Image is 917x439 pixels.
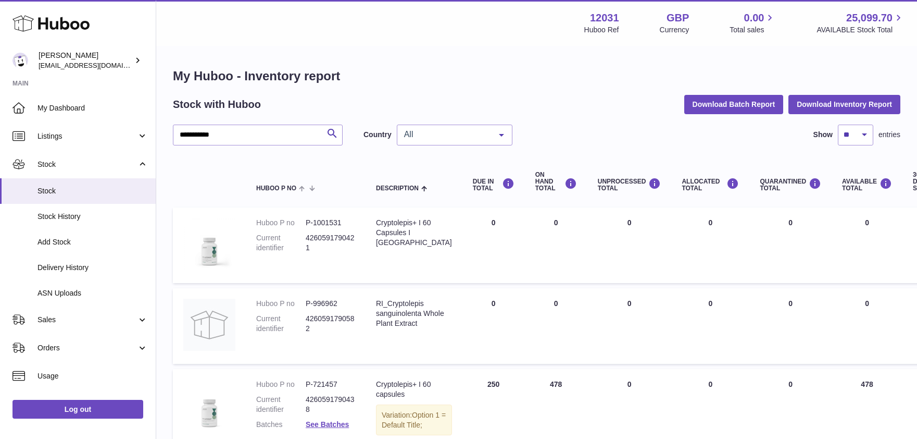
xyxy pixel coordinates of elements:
[730,11,776,35] a: 0.00 Total sales
[760,178,821,192] div: QUARANTINED Total
[462,288,525,364] td: 0
[256,185,296,192] span: Huboo P no
[816,11,905,35] a: 25,099.70 AVAILABLE Stock Total
[306,233,355,253] dd: 4260591790421
[590,11,619,25] strong: 12031
[842,178,892,192] div: AVAILABLE Total
[671,208,749,283] td: 0
[256,314,306,334] dt: Current identifier
[376,218,452,248] div: Cryptolepis+ I 60 Capsules I [GEOGRAPHIC_DATA]
[37,131,137,141] span: Listings
[37,371,148,381] span: Usage
[256,395,306,414] dt: Current identifier
[37,263,148,273] span: Delivery History
[382,411,446,429] span: Option 1 = Default Title;
[12,53,28,68] img: admin@makewellforyou.com
[788,380,793,388] span: 0
[183,218,235,270] img: product image
[37,343,137,353] span: Orders
[684,95,784,114] button: Download Batch Report
[744,11,764,25] span: 0.00
[473,178,514,192] div: DUE IN TOTAL
[587,208,672,283] td: 0
[306,314,355,334] dd: 4260591790582
[401,129,491,140] span: All
[37,288,148,298] span: ASN Uploads
[525,288,587,364] td: 0
[173,68,900,84] h1: My Huboo - Inventory report
[37,160,137,169] span: Stock
[306,380,355,389] dd: P-721457
[376,185,419,192] span: Description
[535,172,577,192] div: ON HAND Total
[306,299,355,309] dd: P-996962
[256,299,306,309] dt: Huboo P no
[256,233,306,253] dt: Current identifier
[12,400,143,419] a: Log out
[730,25,776,35] span: Total sales
[306,395,355,414] dd: 4260591790438
[37,212,148,222] span: Stock History
[183,299,235,351] img: product image
[832,208,902,283] td: 0
[37,103,148,113] span: My Dashboard
[584,25,619,35] div: Huboo Ref
[39,51,132,70] div: [PERSON_NAME]
[256,420,306,430] dt: Batches
[525,208,587,283] td: 0
[816,25,905,35] span: AVAILABLE Stock Total
[363,130,392,140] label: Country
[671,288,749,364] td: 0
[39,61,153,69] span: [EMAIL_ADDRESS][DOMAIN_NAME]
[660,25,689,35] div: Currency
[256,218,306,228] dt: Huboo P no
[788,95,900,114] button: Download Inventory Report
[37,237,148,247] span: Add Stock
[306,420,349,429] a: See Batches
[256,380,306,389] dt: Huboo P no
[376,380,452,399] div: Cryptolepis+ I 60 capsules
[462,208,525,283] td: 0
[667,11,689,25] strong: GBP
[37,186,148,196] span: Stock
[306,218,355,228] dd: P-1001531
[587,288,672,364] td: 0
[813,130,833,140] label: Show
[682,178,739,192] div: ALLOCATED Total
[376,299,452,328] div: RI_Cryptolepis sanguinolenta Whole Plant Extract
[598,178,661,192] div: UNPROCESSED Total
[376,405,452,436] div: Variation:
[788,218,793,227] span: 0
[173,97,261,112] h2: Stock with Huboo
[37,315,137,325] span: Sales
[183,380,235,432] img: product image
[846,11,893,25] span: 25,099.70
[788,299,793,308] span: 0
[832,288,902,364] td: 0
[878,130,900,140] span: entries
